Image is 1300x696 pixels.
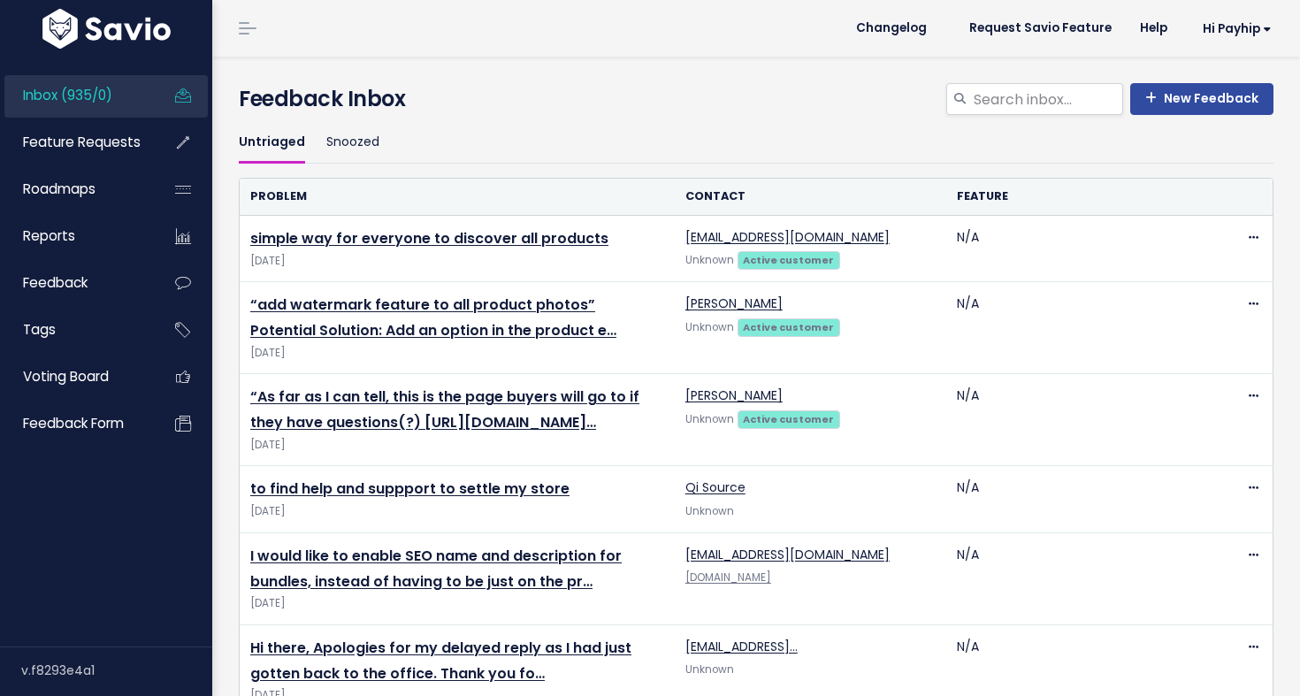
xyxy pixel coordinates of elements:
span: [DATE] [250,252,664,271]
th: Problem [240,179,675,215]
div: v.f8293e4a1 [21,647,212,693]
span: [DATE] [250,594,664,613]
span: Hi Payhip [1203,22,1272,35]
span: Unknown [685,504,734,518]
strong: Active customer [743,412,834,426]
strong: Active customer [743,320,834,334]
span: Unknown [685,412,734,426]
input: Search inbox... [972,83,1123,115]
span: Unknown [685,253,734,267]
span: Roadmaps [23,180,96,198]
a: [PERSON_NAME] [685,386,783,404]
a: Inbox (935/0) [4,75,147,116]
td: N/A [946,466,1218,532]
a: I would like to enable SEO name and description for bundles, instead of having to be just on the pr… [250,546,622,592]
a: Tags [4,310,147,350]
span: Feature Requests [23,133,141,151]
td: N/A [946,374,1218,466]
a: Voting Board [4,356,147,397]
a: “As far as I can tell, this is the page buyers will go to if they have questions(?) [URL][DOMAIN_... [250,386,639,432]
img: logo-white.9d6f32f41409.svg [38,9,175,49]
a: Hi Payhip [1181,15,1286,42]
td: N/A [946,216,1218,282]
a: [EMAIL_ADDRESS]… [685,638,798,655]
h4: Feedback Inbox [239,83,1273,115]
a: Qi Source [685,478,746,496]
a: to find help and suppport to settle my store [250,478,570,499]
a: [EMAIL_ADDRESS][DOMAIN_NAME] [685,546,890,563]
span: Inbox (935/0) [23,86,112,104]
span: Tags [23,320,56,339]
span: Feedback form [23,414,124,432]
a: Feature Requests [4,122,147,163]
span: Voting Board [23,367,109,386]
td: N/A [946,282,1218,374]
a: Untriaged [239,122,305,164]
a: Feedback [4,263,147,303]
a: New Feedback [1130,83,1273,115]
strong: Active customer [743,253,834,267]
span: Feedback [23,273,88,292]
a: Reports [4,216,147,256]
a: Snoozed [326,122,379,164]
a: Active customer [738,409,840,427]
a: Hi there, Apologies for my delayed reply as I had just gotten back to the office. Thank you fo… [250,638,631,684]
a: simple way for everyone to discover all products [250,228,608,249]
span: Unknown [685,320,734,334]
span: [DATE] [250,436,664,455]
a: Active customer [738,317,840,335]
th: Contact [675,179,946,215]
a: [PERSON_NAME] [685,294,783,312]
a: Help [1126,15,1181,42]
span: [DATE] [250,502,664,521]
span: Changelog [856,22,927,34]
span: Reports [23,226,75,245]
ul: Filter feature requests [239,122,1273,164]
span: Unknown [685,662,734,677]
a: Feedback form [4,403,147,444]
a: Active customer [738,250,840,268]
a: Request Savio Feature [955,15,1126,42]
a: [EMAIL_ADDRESS][DOMAIN_NAME] [685,228,890,246]
span: [DATE] [250,344,664,363]
a: [DOMAIN_NAME] [685,570,771,585]
a: Roadmaps [4,169,147,210]
td: N/A [946,532,1218,624]
a: “add watermark feature to all product photos” Potential Solution: Add an option in the product e… [250,294,616,340]
th: Feature [946,179,1218,215]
